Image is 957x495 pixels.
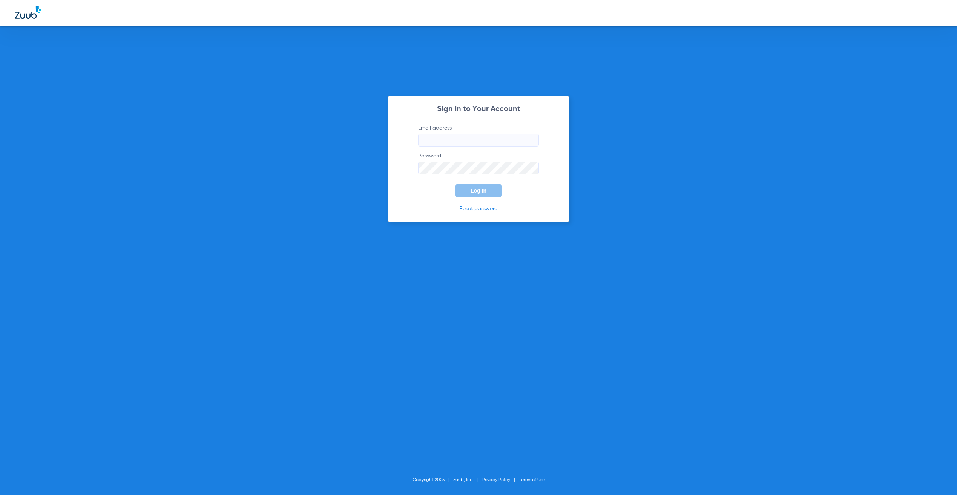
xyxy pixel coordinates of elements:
img: Zuub Logo [15,6,41,19]
a: Terms of Use [519,478,545,482]
h2: Sign In to Your Account [407,105,550,113]
button: Log In [455,184,502,197]
li: Copyright 2025 [413,476,453,484]
a: Reset password [459,206,498,211]
label: Password [418,152,539,174]
input: Email address [418,134,539,147]
span: Log In [471,188,486,194]
li: Zuub, Inc. [453,476,482,484]
label: Email address [418,124,539,147]
iframe: Chat Widget [919,459,957,495]
input: Password [418,162,539,174]
a: Privacy Policy [482,478,510,482]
